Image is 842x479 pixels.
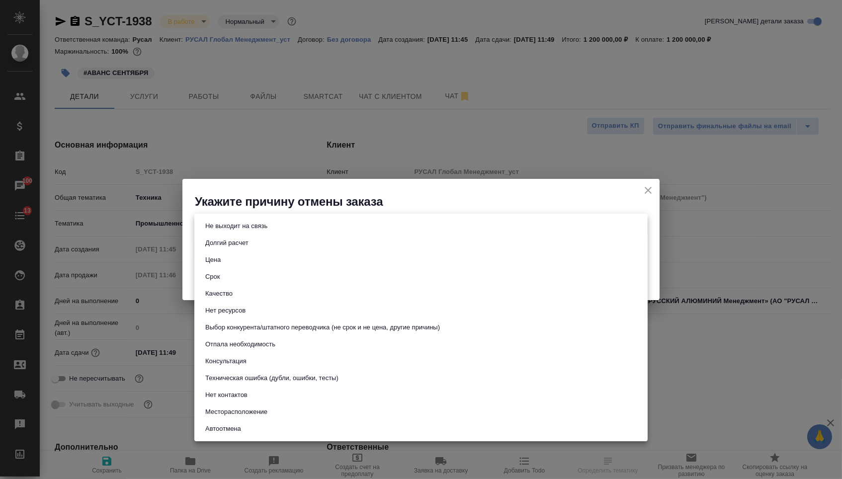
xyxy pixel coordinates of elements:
[202,254,224,265] button: Цена
[202,339,278,350] button: Отпала необходимость
[202,305,249,316] button: Нет ресурсов
[202,271,223,282] button: Срок
[202,288,236,299] button: Качество
[202,322,443,333] button: Выбор конкурента/штатного переводчика (не срок и не цена, другие причины)
[202,221,270,232] button: Не выходит на связь
[202,390,251,400] button: Нет контактов
[202,423,244,434] button: Автоотмена
[202,238,252,248] button: Долгий расчет
[202,406,270,417] button: Месторасположение
[202,356,250,367] button: Консультация
[202,373,341,384] button: Техническая ошибка (дубли, ошибки, тесты)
